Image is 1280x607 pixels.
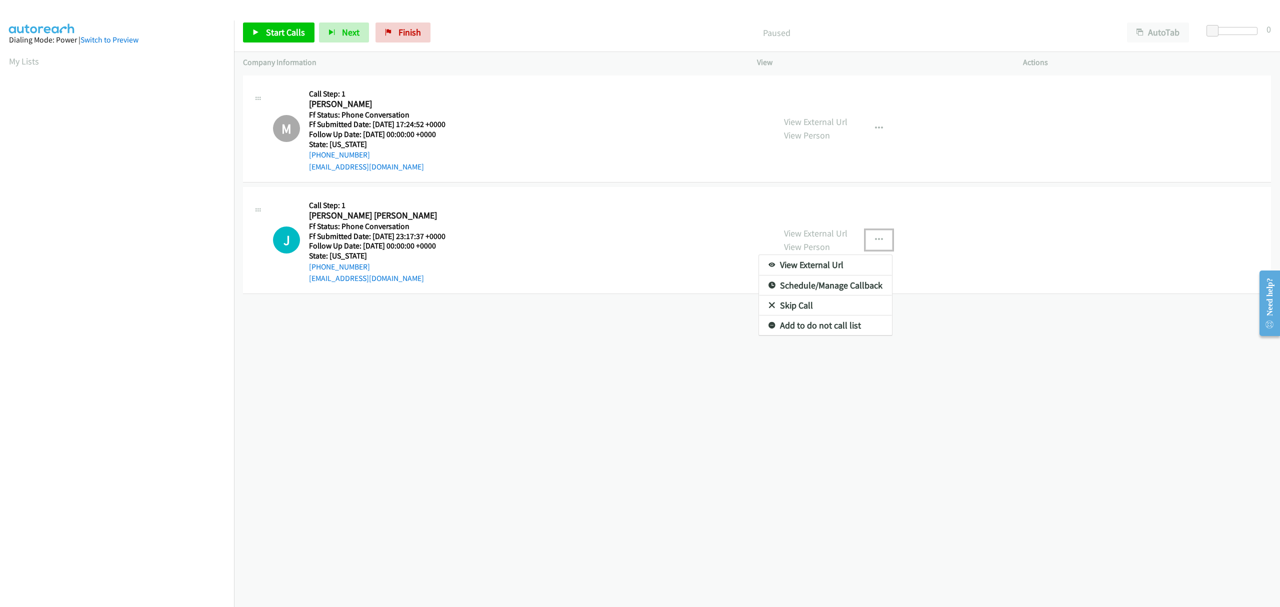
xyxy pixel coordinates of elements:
[9,55,39,67] a: My Lists
[759,295,892,315] a: Skip Call
[759,315,892,335] a: Add to do not call list
[9,77,234,552] iframe: Dialpad
[9,34,225,46] div: Dialing Mode: Power |
[1251,263,1280,343] iframe: Resource Center
[759,275,892,295] a: Schedule/Manage Callback
[759,255,892,275] a: View External Url
[80,35,138,44] a: Switch to Preview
